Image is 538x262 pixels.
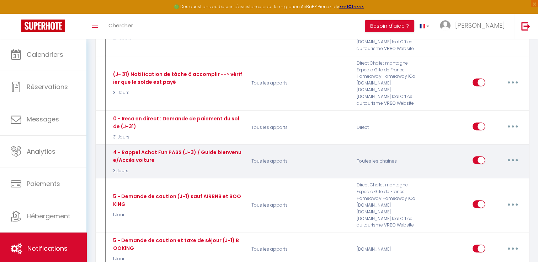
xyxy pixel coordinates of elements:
p: 31 Jours [111,89,242,96]
div: 4 - Rappel Achat Fun PASS (J-3) / Guide bienvenue/Accès voiture [111,148,242,164]
div: 5 - Demande de caution (J-1) sauf AIRBNB et BOOKING [111,192,242,208]
p: Tous les apparts [247,182,352,229]
span: Chercher [108,22,133,29]
p: Tous les apparts [247,60,352,107]
a: Chercher [103,14,138,39]
div: Direct Chalet montagne Expedia Gite de France Homeaway Homeaway iCal [DOMAIN_NAME] [DOMAIN_NAME] ... [352,182,422,229]
span: Notifications [27,244,68,253]
button: Besoin d'aide ? [365,20,414,32]
p: 31 Jours [111,134,242,141]
p: 3 Jours [111,168,242,174]
div: Direct [352,115,422,141]
p: 1 Jour [111,212,242,218]
a: >>> ICI <<<< [339,4,364,10]
div: (J- 31) Notification de tâche à accomplir --> vérifier que le solde est payé [111,70,242,86]
img: ... [440,20,451,31]
img: logout [521,22,530,31]
span: Hébergement [27,212,70,220]
p: Tous les apparts [247,115,352,141]
span: Paiements [27,179,60,188]
span: Analytics [27,147,55,156]
a: ... [PERSON_NAME] [435,14,514,39]
span: Messages [27,115,59,124]
span: Réservations [27,82,68,91]
div: 5 - Demande de caution et taxe de séjour (J-1) BOOKING [111,236,242,252]
div: Direct Chalet montagne Expedia Gite de France Homeaway Homeaway iCal [DOMAIN_NAME] [DOMAIN_NAME] ... [352,60,422,107]
div: Toutes les chaines [352,148,422,174]
p: Tous les apparts [247,148,352,174]
div: 0 - Resa en direct : Demande de paiement du solde (J-31) [111,115,242,130]
img: Super Booking [21,20,65,32]
span: [PERSON_NAME] [455,21,505,30]
span: Calendriers [27,50,63,59]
